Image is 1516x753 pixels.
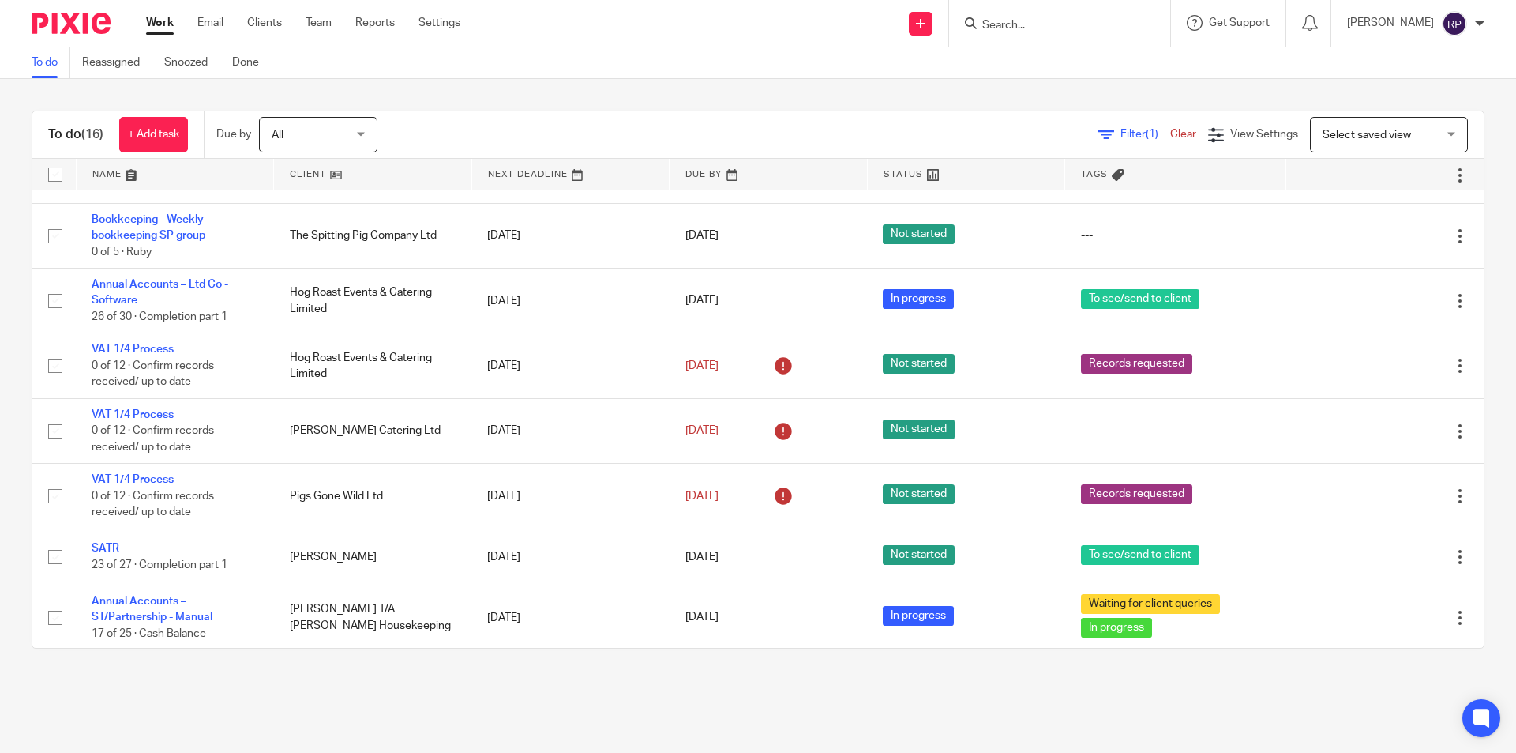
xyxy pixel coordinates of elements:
[274,203,472,268] td: The Spitting Pig Company Ltd
[471,585,670,650] td: [DATE]
[92,409,174,420] a: VAT 1/4 Process
[883,354,955,374] span: Not started
[247,15,282,31] a: Clients
[1146,129,1158,140] span: (1)
[685,612,719,623] span: [DATE]
[1081,618,1152,638] span: In progress
[32,13,111,34] img: Pixie
[1081,484,1192,504] span: Records requested
[216,126,251,142] p: Due by
[883,606,954,626] span: In progress
[471,529,670,585] td: [DATE]
[119,117,188,152] a: + Add task
[92,344,174,355] a: VAT 1/4 Process
[685,296,719,307] span: [DATE]
[1081,545,1199,565] span: To see/send to client
[92,425,214,453] span: 0 of 12 · Confirm records received/ up to date
[232,47,271,78] a: Done
[1081,170,1108,179] span: Tags
[685,491,719,502] span: [DATE]
[1170,129,1196,140] a: Clear
[92,596,212,623] a: Annual Accounts – ST/Partnership - Manual
[1209,17,1270,28] span: Get Support
[883,545,955,565] span: Not started
[1230,129,1298,140] span: View Settings
[48,126,103,143] h1: To do
[471,269,670,333] td: [DATE]
[92,491,214,518] span: 0 of 12 · Confirm records received/ up to date
[274,529,472,585] td: [PERSON_NAME]
[164,47,220,78] a: Snoozed
[685,552,719,563] span: [DATE]
[1442,11,1467,36] img: svg%3E
[92,311,227,322] span: 26 of 30 · Completion part 1
[306,15,332,31] a: Team
[92,628,206,639] span: 17 of 25 · Cash Balance
[1347,15,1434,31] p: [PERSON_NAME]
[197,15,223,31] a: Email
[82,47,152,78] a: Reassigned
[92,360,214,388] span: 0 of 12 · Confirm records received/ up to date
[418,15,460,31] a: Settings
[471,203,670,268] td: [DATE]
[883,484,955,504] span: Not started
[92,543,119,554] a: SATR
[1323,130,1411,141] span: Select saved view
[883,420,955,439] span: Not started
[274,464,472,529] td: Pigs Gone Wild Ltd
[146,15,174,31] a: Work
[883,289,954,309] span: In progress
[92,559,227,570] span: 23 of 27 · Completion part 1
[1081,354,1192,374] span: Records requested
[272,130,283,141] span: All
[81,128,103,141] span: (16)
[1081,423,1270,439] div: ---
[274,269,472,333] td: Hog Roast Events & Catering Limited
[1081,289,1199,309] span: To see/send to client
[92,474,174,485] a: VAT 1/4 Process
[274,585,472,650] td: [PERSON_NAME] T/A [PERSON_NAME] Housekeeping
[92,214,205,241] a: Bookkeeping - Weekly bookkeeping SP group
[355,15,395,31] a: Reports
[32,47,70,78] a: To do
[92,279,228,306] a: Annual Accounts – Ltd Co - Software
[471,464,670,529] td: [DATE]
[685,230,719,241] span: [DATE]
[274,398,472,463] td: [PERSON_NAME] Catering Ltd
[883,224,955,244] span: Not started
[1120,129,1170,140] span: Filter
[685,425,719,436] span: [DATE]
[471,398,670,463] td: [DATE]
[274,333,472,398] td: Hog Roast Events & Catering Limited
[685,360,719,371] span: [DATE]
[981,19,1123,33] input: Search
[1081,594,1220,614] span: Waiting for client queries
[1081,228,1270,243] div: ---
[92,247,152,258] span: 0 of 5 · Ruby
[471,333,670,398] td: [DATE]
